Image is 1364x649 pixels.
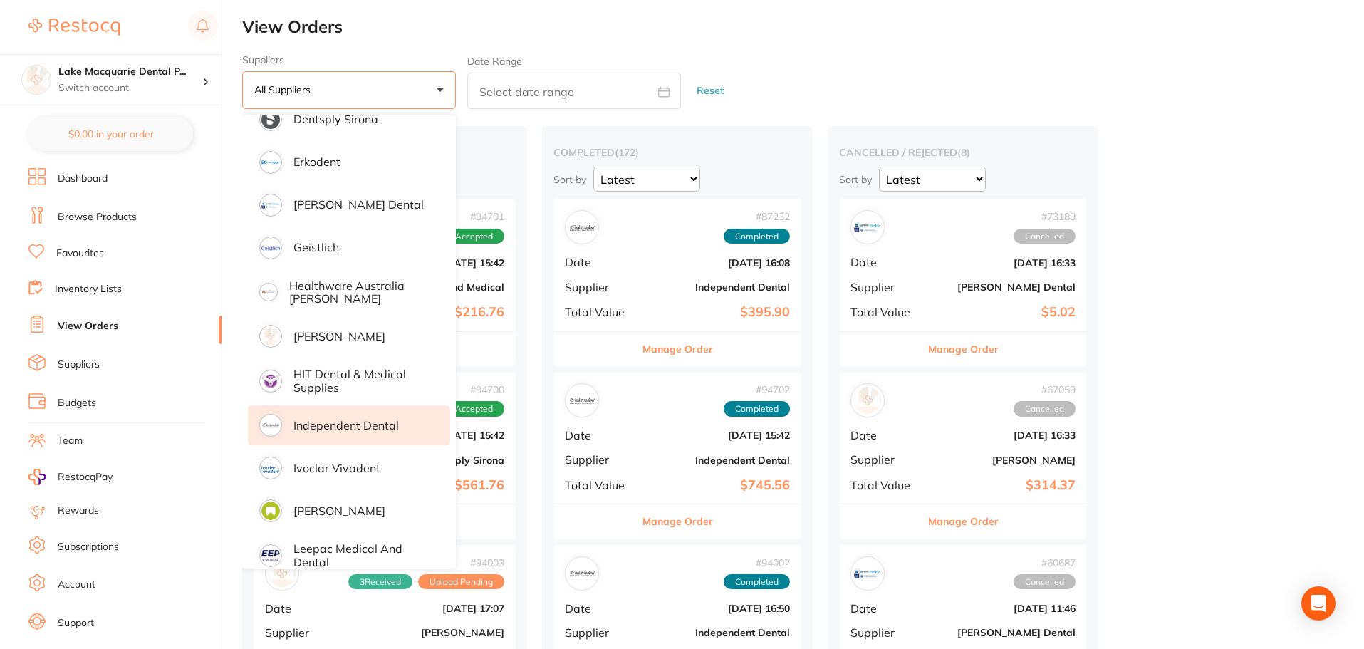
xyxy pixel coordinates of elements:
[289,279,430,306] p: Healthware Australia [PERSON_NAME]
[261,285,276,299] img: supplier image
[58,616,94,630] a: Support
[568,214,595,241] img: Independent Dental
[58,470,113,484] span: RestocqPay
[553,146,801,159] h2: completed ( 172 )
[58,65,202,79] h4: Lake Macquarie Dental Practice
[261,546,280,565] img: supplier image
[467,73,681,109] input: Select date range
[933,305,1076,320] b: $5.02
[58,210,137,224] a: Browse Products
[1301,586,1336,621] div: Open Intercom Messenger
[854,387,881,414] img: Adam Dental
[647,603,790,614] b: [DATE] 16:50
[933,281,1076,293] b: [PERSON_NAME] Dental
[642,504,713,539] button: Manage Order
[850,281,922,294] span: Supplier
[850,256,922,269] span: Date
[293,419,399,432] p: Independent Dental
[22,66,51,94] img: Lake Macquarie Dental Practice
[293,155,340,168] p: Erkodent
[444,384,504,395] span: # 94700
[58,434,83,448] a: Team
[444,401,504,417] span: Accepted
[933,478,1076,493] b: $314.37
[565,429,636,442] span: Date
[444,211,504,222] span: # 94701
[58,319,118,333] a: View Orders
[647,257,790,269] b: [DATE] 16:08
[418,574,504,590] span: Upload Pending
[254,83,316,96] p: All suppliers
[647,430,790,441] b: [DATE] 15:42
[850,602,922,615] span: Date
[28,117,193,151] button: $0.00 in your order
[293,113,378,125] p: Dentsply Sirona
[467,56,522,67] label: Date Range
[444,229,504,244] span: Accepted
[348,574,412,590] span: Received
[28,469,113,485] a: RestocqPay
[261,416,280,435] img: supplier image
[553,173,586,186] p: Sort by
[1014,574,1076,590] span: Cancelled
[928,332,999,366] button: Manage Order
[568,387,595,414] img: Independent Dental
[933,257,1076,269] b: [DATE] 16:33
[724,229,790,244] span: Completed
[692,72,728,110] button: Reset
[1014,384,1076,395] span: # 67059
[58,540,119,554] a: Subscriptions
[265,602,341,615] span: Date
[58,504,99,518] a: Rewards
[1014,401,1076,417] span: Cancelled
[933,455,1076,466] b: [PERSON_NAME]
[568,560,595,587] img: Independent Dental
[839,146,1087,159] h2: cancelled / rejected ( 8 )
[261,239,280,257] img: supplier image
[854,214,881,241] img: Erskine Dental
[647,627,790,638] b: Independent Dental
[724,384,790,395] span: # 94702
[261,459,280,477] img: supplier image
[565,281,636,294] span: Supplier
[933,627,1076,638] b: [PERSON_NAME] Dental
[850,306,922,318] span: Total Value
[261,327,280,346] img: supplier image
[55,282,122,296] a: Inventory Lists
[58,578,95,592] a: Account
[933,430,1076,441] b: [DATE] 16:33
[565,306,636,318] span: Total Value
[850,429,922,442] span: Date
[293,368,430,394] p: HIT Dental & Medical Supplies
[261,196,280,214] img: supplier image
[293,462,380,474] p: Ivoclar Vivadent
[839,173,872,186] p: Sort by
[565,453,636,466] span: Supplier
[293,542,430,568] p: Leepac Medical and Dental
[293,241,339,254] p: Geistlich
[647,478,790,493] b: $745.56
[261,372,280,390] img: supplier image
[850,453,922,466] span: Supplier
[647,281,790,293] b: Independent Dental
[724,557,790,568] span: # 94002
[293,198,424,211] p: [PERSON_NAME] Dental
[58,396,96,410] a: Budgets
[242,17,1364,37] h2: View Orders
[850,626,922,639] span: Supplier
[642,332,713,366] button: Manage Order
[565,602,636,615] span: Date
[565,256,636,269] span: Date
[293,330,385,343] p: [PERSON_NAME]
[1014,557,1076,568] span: # 60687
[933,603,1076,614] b: [DATE] 11:46
[353,627,504,638] b: [PERSON_NAME]
[58,172,108,186] a: Dashboard
[565,626,636,639] span: Supplier
[261,153,280,172] img: supplier image
[647,305,790,320] b: $395.90
[28,469,46,485] img: RestocqPay
[265,626,341,639] span: Supplier
[293,504,385,517] p: [PERSON_NAME]
[28,11,120,43] a: Restocq Logo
